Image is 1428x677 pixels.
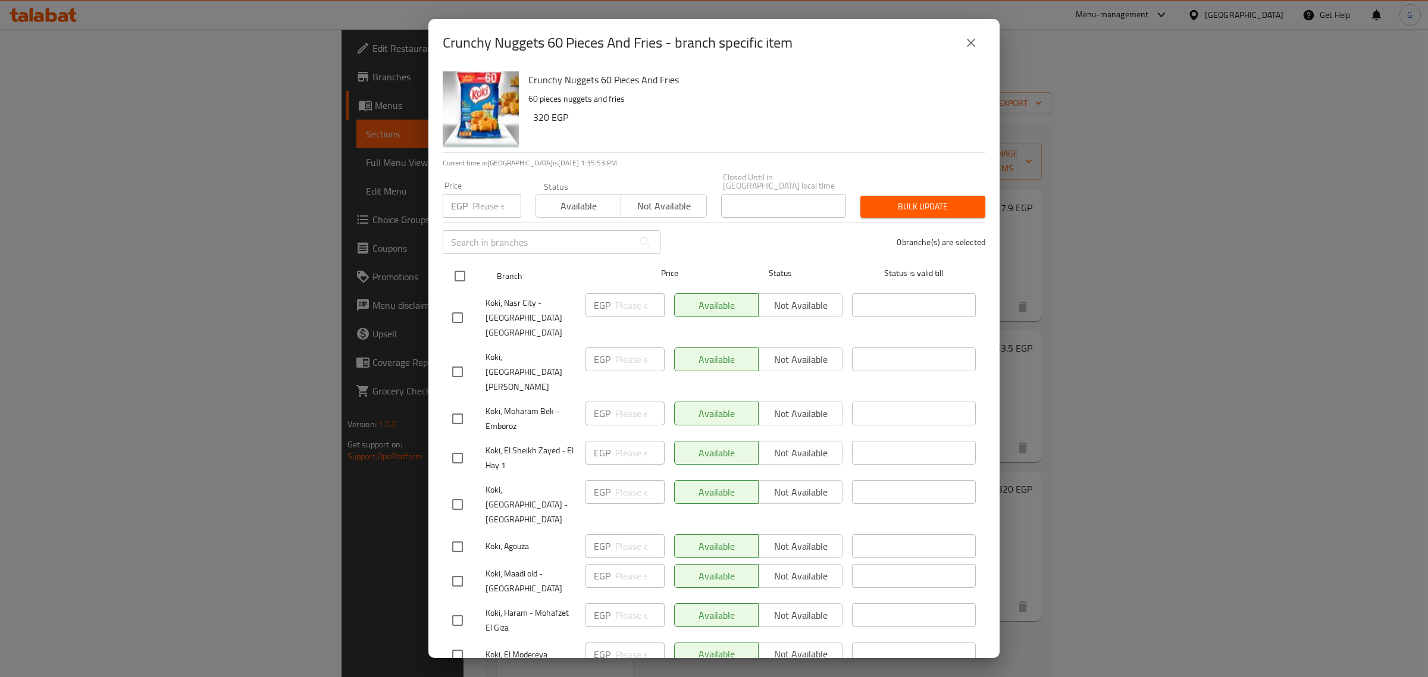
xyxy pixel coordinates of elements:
input: Please enter price [615,642,665,666]
input: Search in branches [443,230,633,254]
p: EGP [594,298,610,312]
input: Please enter price [615,534,665,558]
span: Koki, [GEOGRAPHIC_DATA][PERSON_NAME] [486,350,576,394]
input: Please enter price [615,347,665,371]
span: Branch [497,269,621,284]
p: EGP [594,352,610,366]
span: Not available [626,198,702,215]
p: EGP [594,485,610,499]
h2: Crunchy Nuggets 60 Pieces And Fries - branch specific item [443,33,793,52]
span: Koki, El Sheikh Zayed - El Hay 1 [486,443,576,473]
button: Not available [621,194,706,218]
span: Koki, El Modereya [486,647,576,662]
input: Please enter price [615,441,665,465]
p: EGP [594,647,610,662]
p: Current time in [GEOGRAPHIC_DATA] is [DATE] 1:35:53 PM [443,158,985,168]
span: Status is valid till [852,266,976,281]
button: close [957,29,985,57]
span: Available [541,198,616,215]
input: Please enter price [615,603,665,627]
p: EGP [594,569,610,583]
span: Price [630,266,709,281]
button: Available [535,194,621,218]
input: Please enter price [615,564,665,588]
input: Please enter price [472,194,521,218]
h6: Crunchy Nuggets 60 Pieces And Fries [528,71,976,88]
p: EGP [594,446,610,460]
span: Koki, [GEOGRAPHIC_DATA] - [GEOGRAPHIC_DATA] [486,482,576,527]
span: Koki, Agouza [486,539,576,554]
input: Please enter price [615,402,665,425]
span: Bulk update [870,199,976,214]
p: EGP [594,608,610,622]
p: EGP [451,199,468,213]
p: 60 pieces nuggets and fries [528,92,976,106]
p: EGP [594,539,610,553]
span: Koki, Haram - Mohafzet El Giza [486,606,576,635]
span: Koki, Maadi old - [GEOGRAPHIC_DATA] [486,566,576,596]
span: Koki, Moharam Bek - Emboroz [486,404,576,434]
span: Koki, Nasr City - [GEOGRAPHIC_DATA] [GEOGRAPHIC_DATA] [486,296,576,340]
input: Please enter price [615,293,665,317]
button: Bulk update [860,196,985,218]
input: Please enter price [615,480,665,504]
h6: 320 EGP [533,109,976,126]
p: EGP [594,406,610,421]
p: 0 branche(s) are selected [897,236,985,248]
img: Crunchy Nuggets 60 Pieces And Fries [443,71,519,148]
span: Status [719,266,843,281]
